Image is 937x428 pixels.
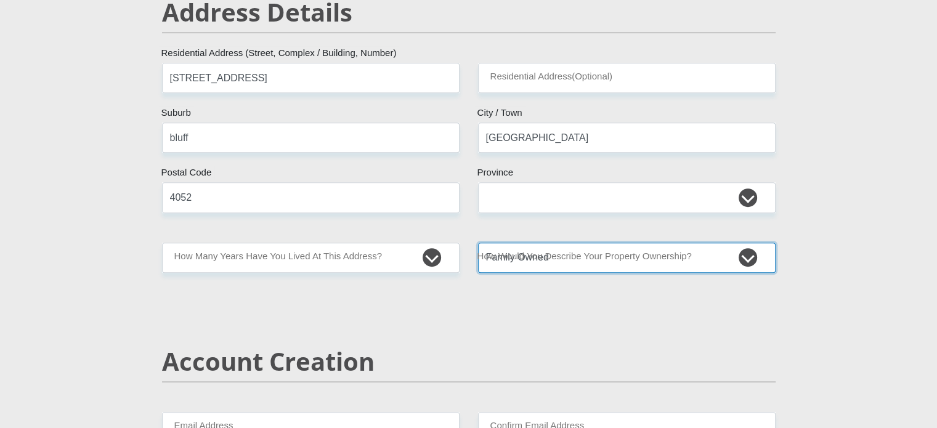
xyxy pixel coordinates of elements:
h2: Account Creation [162,347,776,376]
input: City [478,123,776,153]
input: Valid residential address [162,63,460,93]
input: Postal Code [162,182,460,212]
input: Address line 2 (Optional) [478,63,776,93]
select: Please select a value [478,243,776,273]
select: Please select a value [162,243,460,273]
input: Suburb [162,123,460,153]
select: Please Select a Province [478,182,776,212]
